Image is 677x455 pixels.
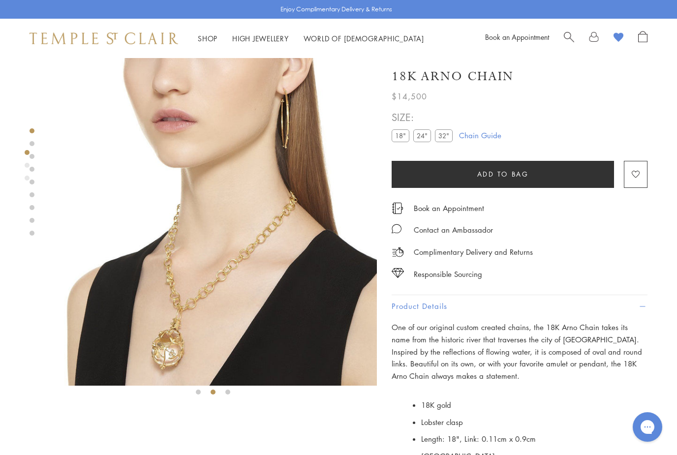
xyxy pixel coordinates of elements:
[477,169,529,180] span: Add to bag
[392,224,401,234] img: MessageIcon-01_2.svg
[280,4,392,14] p: Enjoy Complimentary Delivery & Returns
[392,68,514,85] h1: 18K Arno Chain
[25,148,30,188] div: Product gallery navigation
[421,400,451,410] span: 18K gold
[638,31,647,46] a: Open Shopping Bag
[392,90,427,103] span: $14,500
[564,31,574,46] a: Search
[414,246,533,258] p: Complimentary Delivery and Returns
[414,203,484,213] a: Book an Appointment
[304,33,424,43] a: World of [DEMOGRAPHIC_DATA]World of [DEMOGRAPHIC_DATA]
[232,33,289,43] a: High JewelleryHigh Jewellery
[485,32,549,42] a: Book an Appointment
[392,295,647,317] button: Product Details
[414,268,482,280] div: Responsible Sourcing
[628,409,667,445] iframe: Gorgias live chat messenger
[392,246,404,258] img: icon_delivery.svg
[421,434,536,444] span: Length: 18", Link: 0.11cm x 0.9cm
[392,129,409,142] label: 18"
[413,129,431,142] label: 24"
[392,109,457,125] span: SIZE:
[392,203,403,214] img: icon_appointment.svg
[198,32,424,45] nav: Main navigation
[392,161,614,188] button: Add to bag
[614,31,623,46] a: View Wishlist
[49,58,377,386] img: N88810-ARNO18
[392,321,647,382] p: One of our original custom created chains, the 18K Arno Chain takes its name from the historic ri...
[198,33,217,43] a: ShopShop
[392,268,404,278] img: icon_sourcing.svg
[414,224,493,236] div: Contact an Ambassador
[30,32,178,44] img: Temple St. Clair
[421,417,463,427] span: Lobster clasp
[459,130,501,141] a: Chain Guide
[435,129,453,142] label: 32"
